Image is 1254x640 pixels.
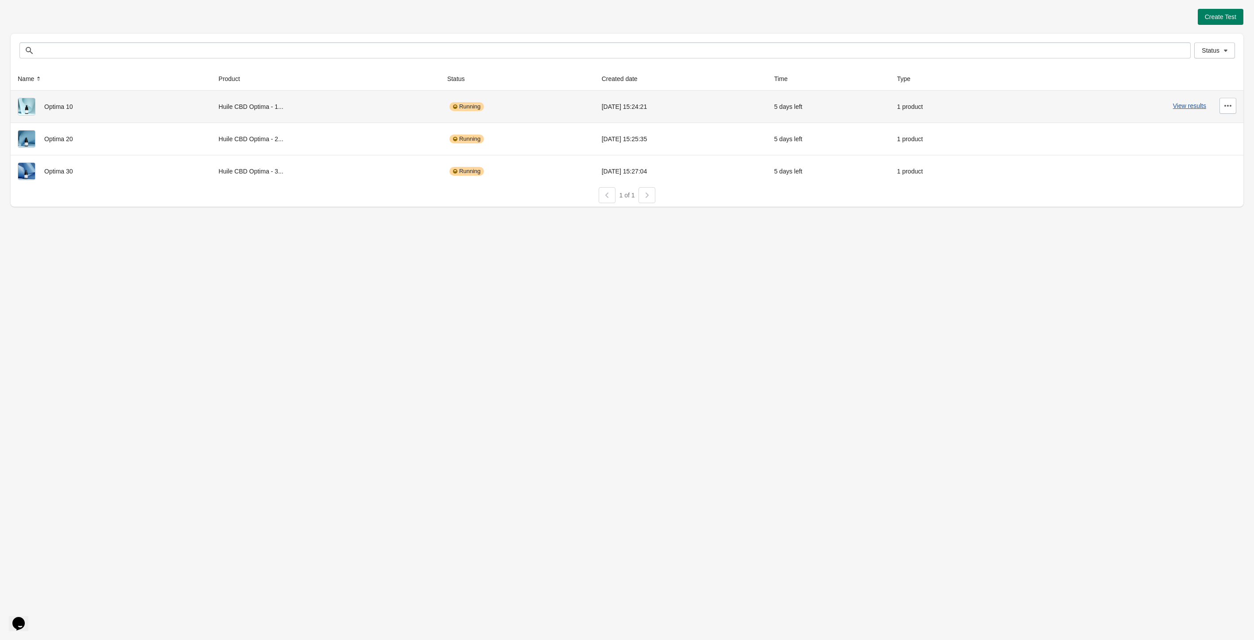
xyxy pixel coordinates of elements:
button: Create Test [1198,9,1243,25]
div: [DATE] 15:25:35 [602,130,760,148]
div: 5 days left [774,162,883,180]
span: Optima 10 [44,103,73,110]
div: [DATE] 15:27:04 [602,162,760,180]
span: Status [1202,47,1219,54]
button: Status [444,71,477,87]
div: 1 product [897,162,999,180]
iframe: chat widget [9,605,37,631]
span: 1 of 1 [619,192,635,199]
div: Huile CBD Optima - 2... [219,130,433,148]
button: Status [1194,42,1235,58]
div: [DATE] 15:24:21 [602,98,760,116]
div: 1 product [897,130,999,148]
div: 5 days left [774,130,883,148]
div: 1 product [897,98,999,116]
button: View results [1173,102,1206,109]
div: Huile CBD Optima - 1... [219,98,433,116]
button: Created date [598,71,650,87]
button: Type [894,71,923,87]
span: Optima 20 [44,135,73,143]
div: Running [449,102,484,111]
span: Optima 30 [44,168,73,175]
div: Running [449,167,484,176]
span: Create Test [1205,13,1236,20]
div: Running [449,135,484,143]
div: 5 days left [774,98,883,116]
button: Name [14,71,46,87]
button: Time [770,71,800,87]
button: Product [215,71,252,87]
div: Huile CBD Optima - 3... [219,162,433,180]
